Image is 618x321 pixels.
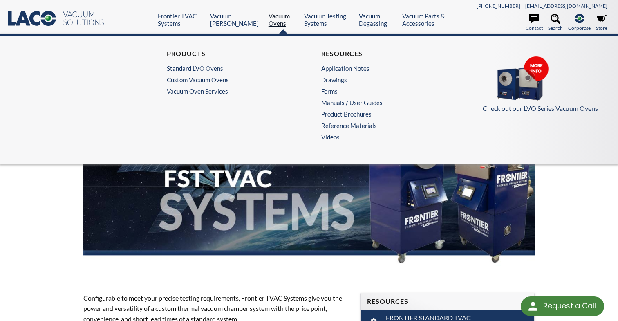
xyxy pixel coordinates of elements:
div: Request a Call [543,296,596,315]
h4: Resources [367,297,528,306]
a: [PHONE_NUMBER] [477,3,520,9]
a: Drawings [321,76,447,83]
a: Check out our LVO Series Vacuum Ovens [483,56,606,114]
a: Standard LVO Ovens [167,65,293,72]
a: Frontier TVAC Systems [158,12,204,27]
a: Reference Materials [321,122,447,129]
img: round button [526,300,540,313]
img: OVENS.png [483,56,564,102]
a: Videos [321,133,451,141]
a: [EMAIL_ADDRESS][DOMAIN_NAME] [525,3,607,9]
h4: Products [167,49,293,58]
a: Vacuum Ovens [269,12,298,27]
a: Search [548,14,563,32]
h4: Resources [321,49,447,58]
a: Application Notes [321,65,447,72]
a: Contact [526,14,543,32]
a: Vacuum [PERSON_NAME] [210,12,262,27]
p: Check out our LVO Series Vacuum Ovens [483,103,606,114]
a: Product Brochures [321,110,447,118]
img: FST TVAC Systems header [83,97,535,277]
a: Manuals / User Guides [321,99,447,106]
a: Forms [321,88,447,95]
a: Custom Vacuum Ovens [167,76,293,83]
span: Corporate [568,24,591,32]
a: Vacuum Oven Services [167,88,297,95]
a: Vacuum Degassing [359,12,396,27]
a: Vacuum Parts & Accessories [402,12,458,27]
div: Request a Call [521,296,604,316]
a: Vacuum Testing Systems [304,12,353,27]
a: Store [596,14,607,32]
